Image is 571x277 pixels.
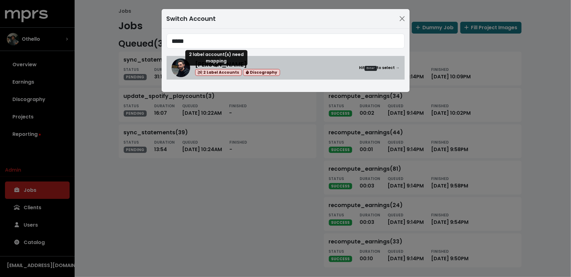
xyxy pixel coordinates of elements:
kbd: Enter [365,66,377,71]
span: Discography [243,69,280,76]
small: Hit to select → [359,65,399,71]
button: Close [397,14,407,24]
div: 2 label account(s) need mapping [185,50,247,66]
a: Jason Strong[PERSON_NAME] 2 Label Accounts DiscographyHitEnterto select → [167,56,405,80]
input: Search accounts [167,34,405,48]
img: Jason Strong [172,58,190,77]
div: Switch Account [167,14,216,23]
span: 2 Label Accounts [195,69,242,76]
span: [PERSON_NAME] [195,60,247,69]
